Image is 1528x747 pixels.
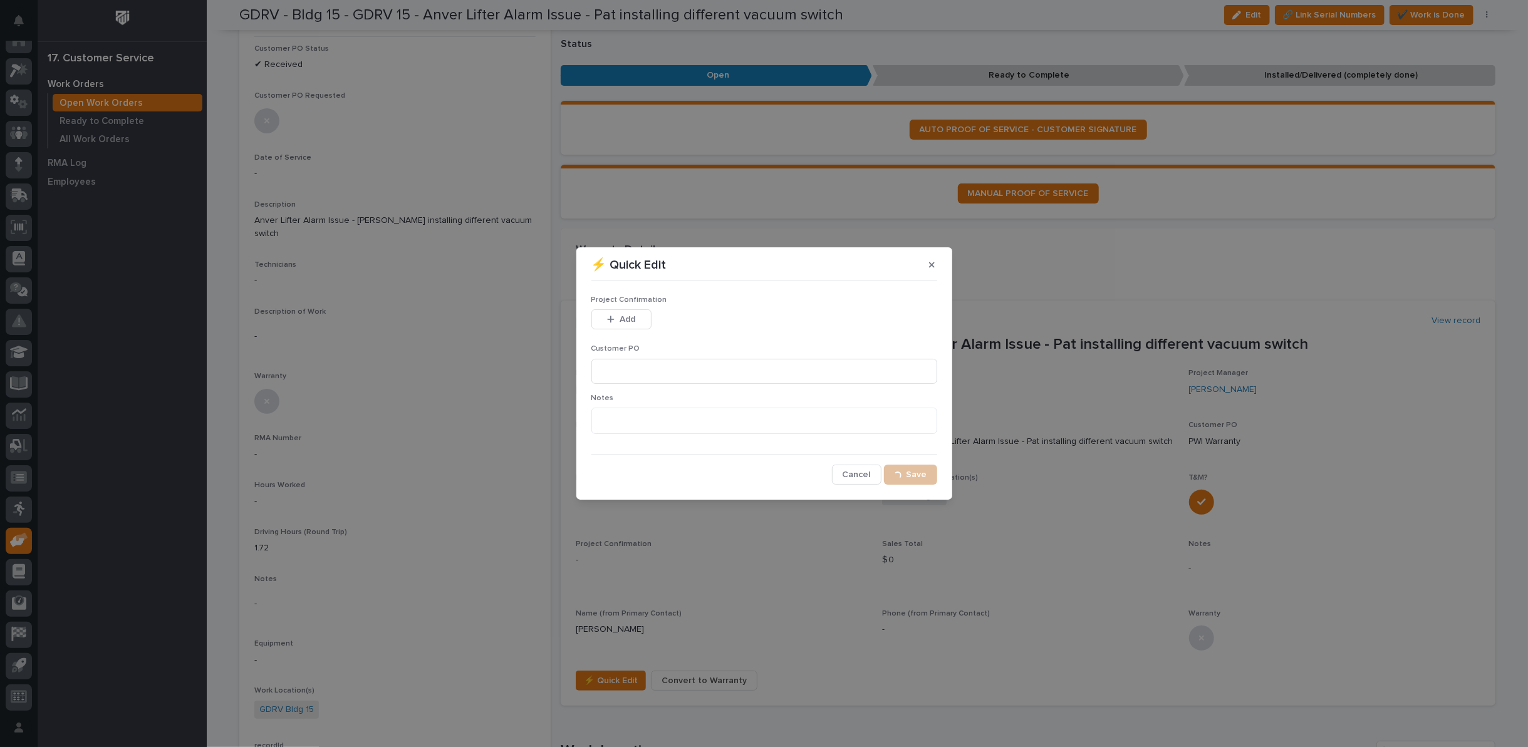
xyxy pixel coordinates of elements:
[620,314,635,325] span: Add
[843,469,871,480] span: Cancel
[884,465,937,485] button: Save
[591,257,667,272] p: ⚡ Quick Edit
[591,296,667,304] span: Project Confirmation
[907,469,927,480] span: Save
[591,309,652,329] button: Add
[591,394,614,402] span: Notes
[832,465,881,485] button: Cancel
[591,345,640,353] span: Customer PO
